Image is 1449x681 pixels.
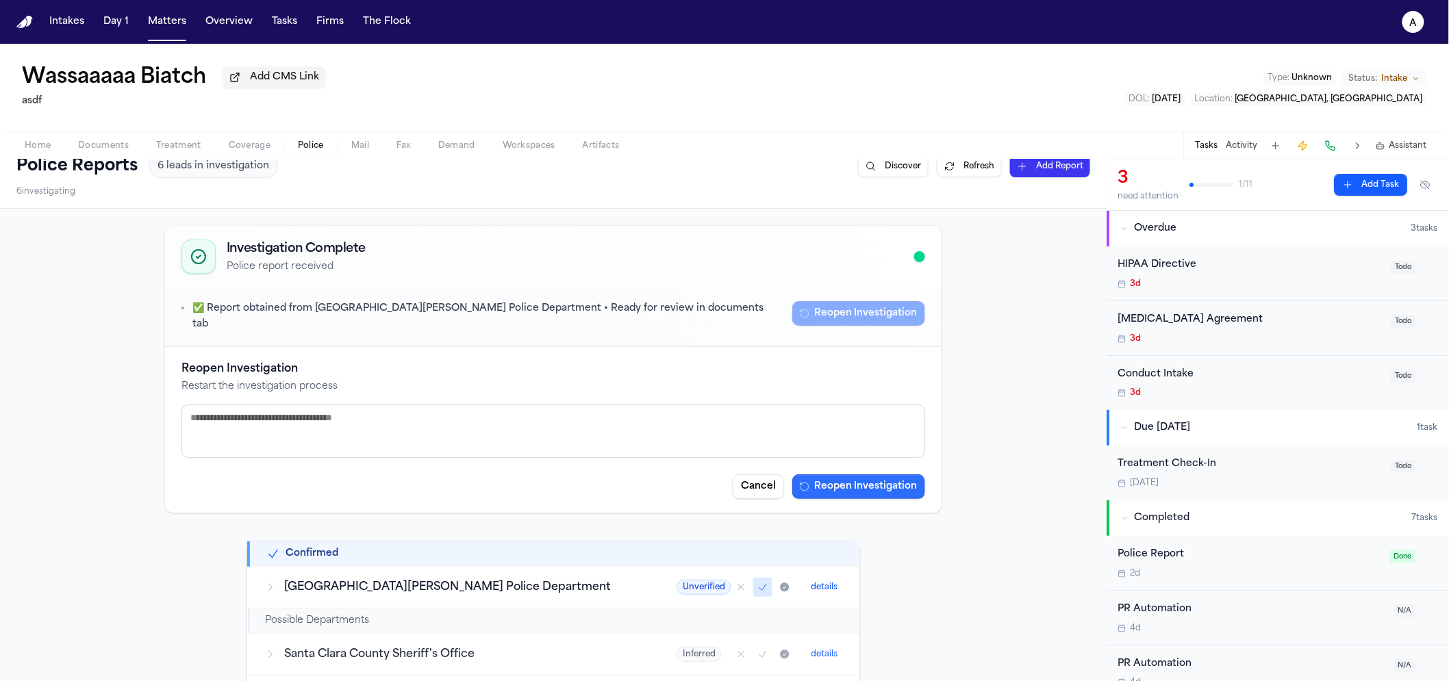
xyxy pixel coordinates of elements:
[775,578,794,597] button: Mark as received
[775,645,794,664] button: Mark as received
[1135,222,1177,235] span: Overdue
[1196,140,1218,151] button: Tasks
[298,140,324,151] span: Police
[1107,536,1449,591] div: Open task: Police Report
[1118,312,1383,328] div: [MEDICAL_DATA] Agreement
[1107,591,1449,645] div: Open task: PR Automation
[1411,223,1438,234] span: 3 task s
[1118,602,1386,617] div: PR Automation
[311,10,349,34] button: Firms
[1107,301,1449,356] div: Open task: Retainer Agreement
[357,10,416,34] button: The Flock
[1131,478,1159,489] span: [DATE]
[284,646,644,663] h3: Santa Clara County Sheriff's Office
[266,10,303,34] button: Tasks
[250,70,319,84] span: Add CMS Link
[1235,95,1423,103] span: [GEOGRAPHIC_DATA], [GEOGRAPHIC_DATA]
[1107,500,1449,536] button: Completed7tasks
[142,10,192,34] button: Matters
[753,578,772,597] button: Mark as confirmed
[98,10,134,34] button: Day 1
[1118,367,1383,383] div: Conduct Intake
[1239,179,1253,190] span: 1 / 11
[1131,623,1142,634] span: 4d
[156,140,201,151] span: Treatment
[223,66,326,88] button: Add CMS Link
[1268,74,1290,82] span: Type :
[25,140,51,151] span: Home
[1129,95,1150,103] span: DOL :
[1382,73,1408,84] span: Intake
[1226,140,1258,151] button: Activity
[1152,95,1181,103] span: [DATE]
[677,580,731,595] span: Unverified
[1394,659,1416,672] span: N/A
[284,579,644,595] h3: [GEOGRAPHIC_DATA][PERSON_NAME] Police Department
[731,645,751,664] button: Mark as no report
[1118,457,1383,472] div: Treatment Check-In
[1389,140,1427,151] span: Assistant
[22,66,206,90] button: Edit matter name
[16,16,33,29] a: Home
[1125,92,1185,106] button: Edit DOL: 2025-01-02
[1342,70,1427,87] button: Change status from Intake
[1191,92,1427,106] button: Edit Location: San Jose, CA
[1292,74,1333,82] span: Unknown
[1390,550,1416,563] span: Done
[1118,191,1179,202] div: need attention
[677,647,722,662] span: Inferred
[1131,279,1142,290] span: 3d
[396,140,411,151] span: Fax
[1010,155,1090,177] button: Add Report
[1391,315,1416,328] span: Todo
[1391,460,1416,473] span: Todo
[1412,513,1438,524] span: 7 task s
[1321,136,1340,155] button: Make a Call
[266,614,370,628] h2: Possible Departments
[1131,387,1142,398] span: 3d
[1118,257,1383,273] div: HIPAA Directive
[78,140,129,151] span: Documents
[438,140,475,151] span: Demand
[44,10,90,34] button: Intakes
[731,578,751,597] button: Mark as no report
[192,301,781,333] p: ✅ Report obtained from [GEOGRAPHIC_DATA][PERSON_NAME] Police Department • Ready for review in doc...
[792,474,925,499] button: Reopen Investigation
[1107,410,1449,446] button: Due [DATE]1task
[792,301,925,326] button: Reopen Investigation
[1131,333,1142,344] span: 3d
[1266,136,1285,155] button: Add Task
[16,186,75,197] span: 6 investigating
[16,16,33,29] img: Finch Logo
[1107,246,1449,301] div: Open task: HIPAA Directive
[227,260,366,274] p: Police report received
[753,645,772,664] button: Mark as confirmed
[1135,421,1191,435] span: Due [DATE]
[1107,446,1449,500] div: Open task: Treatment Check-In
[503,140,555,151] span: Workspaces
[1335,174,1408,196] button: Add Task
[858,155,929,177] button: Discover
[229,140,270,151] span: Coverage
[1135,511,1190,525] span: Completed
[937,155,1002,177] button: Refresh
[1107,211,1449,246] button: Overdue3tasks
[1107,356,1449,410] div: Open task: Conduct Intake
[22,93,326,110] h2: asdf
[200,10,258,34] button: Overview
[805,646,843,663] button: details
[181,380,925,394] p: Restart the investigation process
[1349,73,1378,84] span: Status:
[1118,547,1382,563] div: Police Report
[1131,568,1141,579] span: 2d
[1294,136,1313,155] button: Create Immediate Task
[351,140,369,151] span: Mail
[1413,174,1438,196] button: Hide completed tasks (⌘⇧H)
[157,159,269,173] span: 6 leads in investigation
[1195,95,1233,103] span: Location :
